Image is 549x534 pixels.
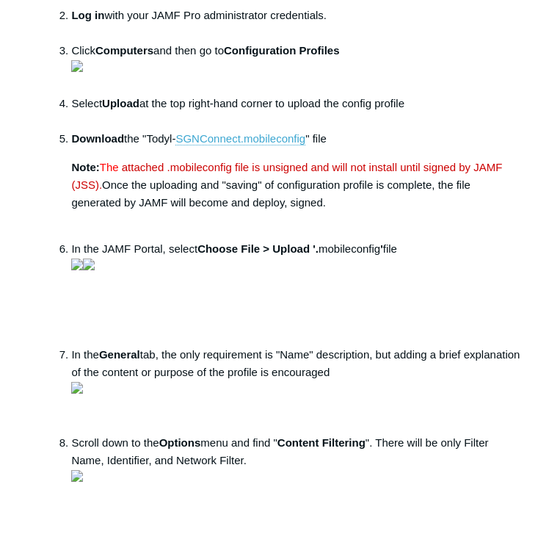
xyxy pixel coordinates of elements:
[71,240,521,346] li: In the JAMF Portal, select mobileconfig file
[71,42,521,95] li: Click and then go to
[71,259,83,270] img: 20044076555411
[71,60,83,72] img: 20045905087635
[197,242,319,255] strong: Choose File > Upload '.
[102,97,139,109] strong: Upload
[71,95,521,130] li: Select at the top right-hand corner to upload the config profile
[83,259,95,270] img: 20044242280339
[71,7,521,42] li: with your JAMF Pro administrator credentials.
[71,470,83,482] img: 20044376710419
[71,382,83,394] img: 20044353828883
[159,436,201,449] strong: Options
[71,130,521,229] li: the "Todyl- " file
[71,132,124,145] strong: Download
[100,161,119,173] span: The
[277,436,366,449] strong: Content Filtering
[380,242,383,255] strong: '
[71,161,502,191] span: attached .mobileconfig file is unsigned and will not install until signed by JAMF (JSS).
[175,132,305,145] a: SGNConnect.mobileconfig
[99,348,140,361] strong: General
[71,161,99,173] strong: Note:
[71,346,521,434] li: In the tab, the only requirement is "Name" description, but adding a brief explanation of the con...
[71,9,104,21] strong: Log in
[224,44,340,57] strong: Configuration Profiles
[95,44,153,57] strong: Computers
[71,159,521,229] p: Once the uploading and "saving" of configuration profile is complete, the file generated by JAMF ...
